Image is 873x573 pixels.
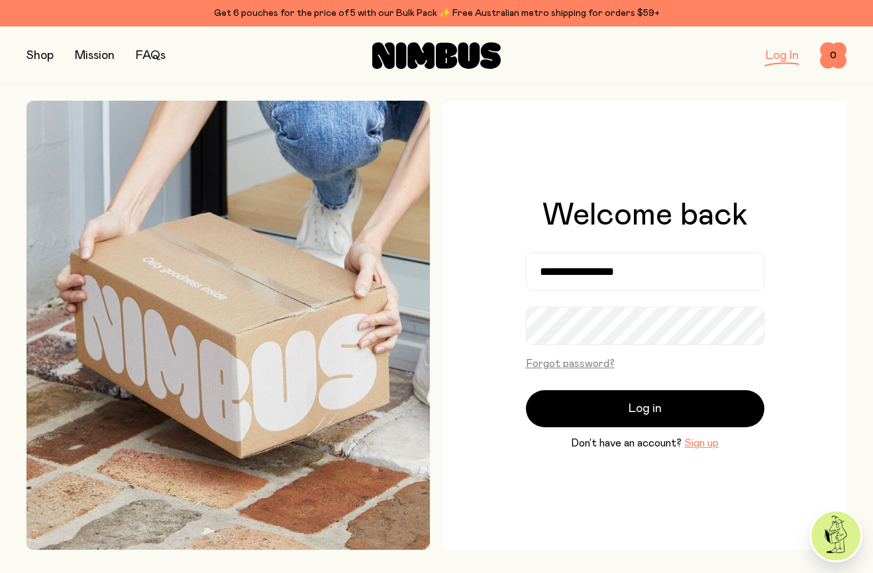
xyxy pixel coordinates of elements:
h1: Welcome back [542,199,748,231]
a: FAQs [136,50,166,62]
a: Mission [75,50,115,62]
div: Get 6 pouches for the price of 5 with our Bulk Pack ✨ Free Australian metro shipping for orders $59+ [26,5,847,21]
a: Log In [766,50,799,62]
span: Log in [629,399,662,418]
img: Picking up Nimbus mailer from doorstep [26,101,430,550]
button: Sign up [684,435,719,451]
button: 0 [820,42,847,69]
img: agent [811,511,860,560]
button: Forgot password? [526,356,615,372]
span: Don’t have an account? [571,435,682,451]
button: Log in [526,390,764,427]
